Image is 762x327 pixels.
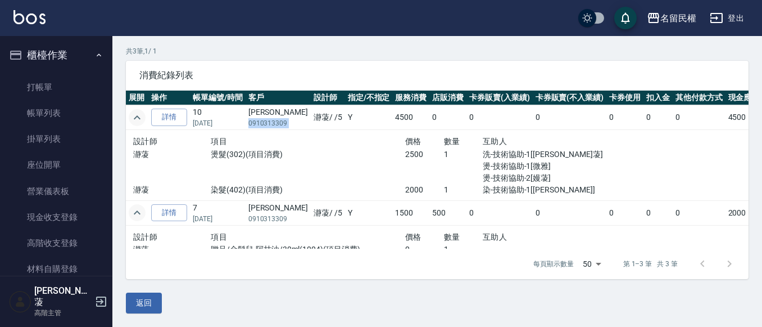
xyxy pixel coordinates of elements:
a: 詳情 [151,204,187,222]
img: Person [9,290,31,313]
button: 櫃檯作業 [4,41,108,70]
p: 瀞蓤 [133,149,211,160]
td: 4500 [392,105,429,130]
th: 卡券販賣(入業績) [466,91,533,105]
a: 詳情 [151,109,187,126]
span: 互助人 [483,137,507,146]
p: 瀞蓤 [133,244,211,256]
td: 0 [533,105,607,130]
a: 帳單列表 [4,100,108,126]
th: 指定/不指定 [345,91,393,105]
td: Y [345,200,393,225]
td: 0 [466,105,533,130]
span: 價格 [405,232,421,241]
td: 0 [643,105,673,130]
p: 1 [444,244,483,256]
button: save [614,7,637,29]
a: 材料自購登錄 [4,256,108,282]
td: Y [345,105,393,130]
button: 登出 [705,8,749,29]
a: 掛單列表 [4,126,108,152]
span: 數量 [444,137,460,146]
p: 燙-技術協助-1[微雅] [483,160,599,172]
th: 設計師 [311,91,345,105]
p: 第 1–3 筆 共 3 筆 [623,259,678,269]
td: 0 [533,200,607,225]
a: 營業儀表板 [4,178,108,204]
p: 燙髮(302)(項目消費) [211,149,405,160]
p: 1 [444,149,483,160]
td: 7 [190,200,246,225]
td: 0 [606,200,643,225]
p: 0910313309 [248,118,308,128]
th: 卡券使用 [606,91,643,105]
p: 燙-技術協助-2[嫚蓤] [483,172,599,184]
button: 返回 [126,293,162,313]
p: 2500 [405,149,444,160]
p: 瀞蓤 [133,184,211,196]
a: 現金收支登錄 [4,204,108,230]
p: 0 [405,244,444,256]
p: 洗-技術協助-1[[PERSON_NAME]蓤] [483,149,599,160]
p: 高階主管 [34,308,92,318]
th: 店販消費 [429,91,466,105]
a: 打帳單 [4,74,108,100]
div: 名留民權 [660,11,696,25]
td: 瀞蓤 / /5 [311,200,345,225]
p: 1 [444,184,483,196]
div: 50 [578,249,605,279]
td: 0 [466,200,533,225]
th: 其他付款方式 [673,91,725,105]
th: 展開 [126,91,148,105]
td: 0 [429,105,466,130]
th: 扣入金 [643,91,673,105]
a: 座位開單 [4,152,108,178]
span: 設計師 [133,232,157,241]
td: 0 [673,200,725,225]
span: 設計師 [133,137,157,146]
td: 500 [429,200,466,225]
button: expand row [129,109,146,126]
button: 名留民權 [642,7,701,30]
p: 0910313309 [248,214,308,224]
td: 0 [673,105,725,130]
button: expand row [129,204,146,221]
p: 染-技術協助-1[[PERSON_NAME]] [483,184,599,196]
span: 價格 [405,137,421,146]
p: [DATE] [193,214,243,224]
span: 消費紀錄列表 [139,70,735,81]
a: 高階收支登錄 [4,230,108,256]
td: 10 [190,105,246,130]
span: 數量 [444,232,460,241]
img: Logo [13,10,46,24]
td: 0 [606,105,643,130]
td: [PERSON_NAME] [246,200,311,225]
td: 0 [643,200,673,225]
td: [PERSON_NAME] [246,105,311,130]
p: 贈品/金髮兒-阿甘油/30ml(1004)(項目消費) [211,244,405,256]
p: 共 3 筆, 1 / 1 [126,46,749,56]
p: 染髮(402)(項目消費) [211,184,405,196]
th: 卡券販賣(不入業績) [533,91,607,105]
p: 2000 [405,184,444,196]
th: 帳單編號/時間 [190,91,246,105]
span: 項目 [211,137,227,146]
p: [DATE] [193,118,243,128]
span: 互助人 [483,232,507,241]
h5: [PERSON_NAME]蓤 [34,285,92,308]
th: 客戶 [246,91,311,105]
th: 服務消費 [392,91,429,105]
td: 1500 [392,200,429,225]
p: 每頁顯示數量 [533,259,574,269]
span: 項目 [211,232,227,241]
td: 瀞蓤 / /5 [311,105,345,130]
th: 操作 [148,91,190,105]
